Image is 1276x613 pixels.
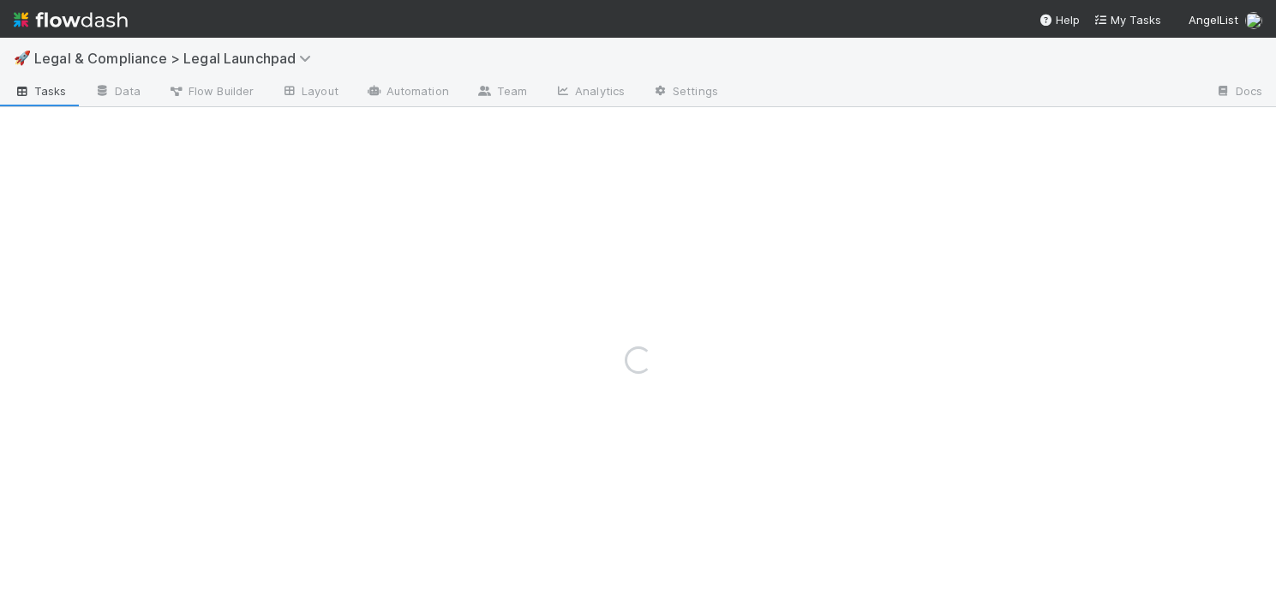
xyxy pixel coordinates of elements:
a: My Tasks [1093,11,1161,28]
a: Flow Builder [154,79,267,106]
span: My Tasks [1093,13,1161,27]
a: Layout [267,79,352,106]
img: logo-inverted-e16ddd16eac7371096b0.svg [14,5,128,34]
a: Settings [638,79,732,106]
span: Flow Builder [168,82,254,99]
a: Analytics [541,79,638,106]
span: Tasks [14,82,67,99]
a: Automation [352,79,463,106]
a: Docs [1201,79,1276,106]
img: avatar_cd087ddc-540b-4a45-9726-71183506ed6a.png [1245,12,1262,29]
a: Data [81,79,154,106]
a: Team [463,79,541,106]
span: 🚀 [14,51,31,65]
span: Legal & Compliance > Legal Launchpad [34,50,320,67]
span: AngelList [1189,13,1238,27]
div: Help [1039,11,1080,28]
